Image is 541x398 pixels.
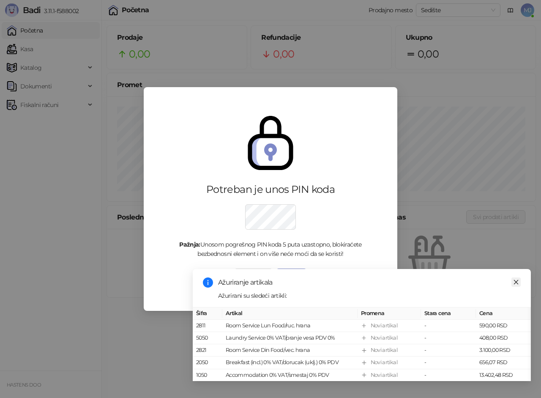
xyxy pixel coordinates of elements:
[358,307,421,320] th: Promena
[371,371,397,379] div: Novi artikal
[222,357,358,369] td: Breakfast (incl.) 0% VAT/dorucak (uklj.) 0% PDV
[179,241,200,248] strong: Pažnja:
[193,369,222,382] td: 1050
[222,369,358,382] td: Accommodation 0% VAT/smestaj 0% PDV
[476,332,531,345] td: 408,00 RSD
[371,334,397,343] div: Novi artikal
[193,357,222,369] td: 2050
[243,116,298,170] img: secure.svg
[421,345,476,357] td: -
[421,332,476,345] td: -
[371,321,397,330] div: Novi artikal
[421,357,476,369] td: -
[193,332,222,345] td: 5050
[193,345,222,357] td: 2821
[222,307,358,320] th: Artikal
[222,320,358,332] td: Room Service Lun Food/ruc. hrana
[222,345,358,357] td: Room Service Din Food/vec. hrana
[371,359,397,367] div: Novi artikal
[476,345,531,357] td: 3.100,00 RSD
[421,369,476,382] td: -
[193,320,222,332] td: 2811
[218,277,521,288] div: Ažuriranje artikala
[476,307,531,320] th: Cena
[476,369,531,382] td: 13.402,48 RSD
[513,279,519,285] span: close
[218,291,521,300] div: Ažurirani su sledeći artikli:
[167,183,374,196] div: Potreban je unos PIN koda
[476,320,531,332] td: 590,00 RSD
[421,320,476,332] td: -
[203,277,213,288] span: info-circle
[371,346,397,355] div: Novi artikal
[476,357,531,369] td: 656,07 RSD
[193,307,222,320] th: Šifra
[421,307,476,320] th: Stara cena
[511,277,521,287] a: Close
[222,332,358,345] td: Laundry Service 0% VAT/pranje vesa PDV 0%
[167,240,374,258] div: Unosom pogrešnog PIN koda 5 puta uzastopno, blokiraćete bezbednosni element i on više neće moći d...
